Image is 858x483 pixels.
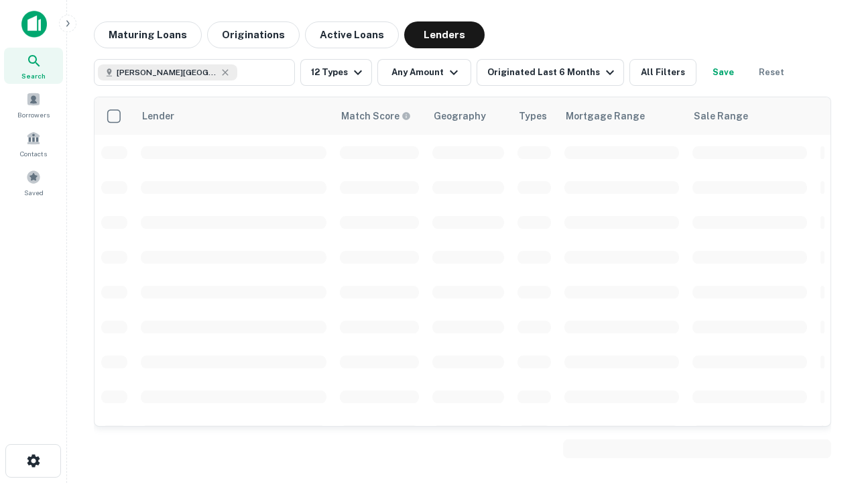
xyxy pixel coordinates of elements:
th: Mortgage Range [558,97,686,135]
span: Contacts [20,148,47,159]
button: Maturing Loans [94,21,202,48]
th: Capitalize uses an advanced AI algorithm to match your search with the best lender. The match sco... [333,97,426,135]
span: [PERSON_NAME][GEOGRAPHIC_DATA], [GEOGRAPHIC_DATA] [117,66,217,78]
th: Lender [134,97,333,135]
span: Borrowers [17,109,50,120]
th: Sale Range [686,97,814,135]
div: Sale Range [694,108,748,124]
h6: Match Score [341,109,408,123]
button: Originated Last 6 Months [477,59,624,86]
div: Types [519,108,547,124]
th: Types [511,97,558,135]
a: Borrowers [4,87,63,123]
span: Search [21,70,46,81]
button: 12 Types [300,59,372,86]
button: Save your search to get updates of matches that match your search criteria. [702,59,745,86]
div: Capitalize uses an advanced AI algorithm to match your search with the best lender. The match sco... [341,109,411,123]
div: Geography [434,108,486,124]
button: Reset [750,59,793,86]
div: Lender [142,108,174,124]
button: Active Loans [305,21,399,48]
div: Originated Last 6 Months [487,64,618,80]
img: capitalize-icon.png [21,11,47,38]
a: Saved [4,164,63,201]
div: Mortgage Range [566,108,645,124]
button: Any Amount [377,59,471,86]
span: Saved [24,187,44,198]
button: Originations [207,21,300,48]
th: Geography [426,97,511,135]
a: Search [4,48,63,84]
button: All Filters [629,59,696,86]
button: Lenders [404,21,485,48]
iframe: Chat Widget [791,376,858,440]
a: Contacts [4,125,63,162]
